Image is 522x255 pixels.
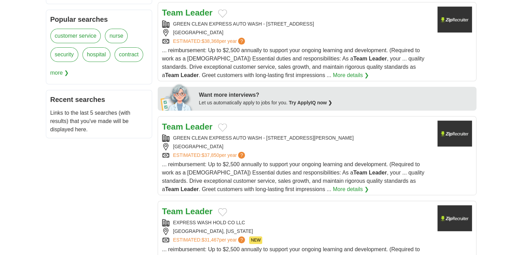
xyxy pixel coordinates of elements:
[289,100,332,105] a: Try ApplyIQ now ❯
[353,56,367,62] strong: Team
[218,123,227,132] button: Add to favorite jobs
[165,186,179,192] strong: Team
[369,56,387,62] strong: Leader
[238,236,245,243] span: ?
[162,122,183,131] strong: Team
[333,185,369,193] a: More details ❯
[218,9,227,18] button: Add to favorite jobs
[201,237,219,243] span: $31,467
[162,29,432,36] div: [GEOGRAPHIC_DATA]
[162,8,183,17] strong: Team
[115,47,143,62] a: contract
[238,38,245,45] span: ?
[162,207,213,216] a: Team Leader
[162,47,424,78] span: ... reimbursement: Up to $2,500 annually to support your ongoing learning and development. (Requi...
[50,66,69,80] span: more ❯
[185,122,213,131] strong: Leader
[162,20,432,28] div: GREEN CLEAN EXPRESS AUTO WASH - [STREET_ADDRESS]
[50,94,148,105] h2: Recent searches
[437,7,472,32] img: Company logo
[160,83,194,111] img: apply-iq-scientist.png
[50,29,101,43] a: customer service
[249,236,262,244] span: NEW
[201,38,219,44] span: $38,368
[180,186,198,192] strong: Leader
[50,109,148,134] p: Links to the last 5 searches (with results) that you've made will be displayed here.
[199,99,472,106] div: Let us automatically apply to jobs for you.
[105,29,128,43] a: nurse
[218,208,227,216] button: Add to favorite jobs
[173,236,247,244] a: ESTIMATED:$31,467per year?
[50,14,148,25] h2: Popular searches
[165,72,179,78] strong: Team
[173,152,247,159] a: ESTIMATED:$37,850per year?
[333,71,369,79] a: More details ❯
[185,207,213,216] strong: Leader
[437,121,472,147] img: Company logo
[162,228,432,235] div: [GEOGRAPHIC_DATA], [US_STATE]
[180,72,198,78] strong: Leader
[50,47,78,62] a: security
[162,134,432,142] div: GREEN CLEAN EXPRESS AUTO WASH - [STREET_ADDRESS][PERSON_NAME]
[162,207,183,216] strong: Team
[162,161,424,192] span: ... reimbursement: Up to $2,500 annually to support your ongoing learning and development. (Requi...
[162,8,213,17] a: Team Leader
[162,143,432,150] div: [GEOGRAPHIC_DATA]
[82,47,110,62] a: hospital
[201,152,219,158] span: $37,850
[173,38,247,45] a: ESTIMATED:$38,368per year?
[238,152,245,159] span: ?
[162,122,213,131] a: Team Leader
[369,170,387,176] strong: Leader
[162,219,432,226] div: EXPRESS WASH HOLD CO LLC
[437,205,472,231] img: Company logo
[353,170,367,176] strong: Team
[185,8,213,17] strong: Leader
[199,91,472,99] div: Want more interviews?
